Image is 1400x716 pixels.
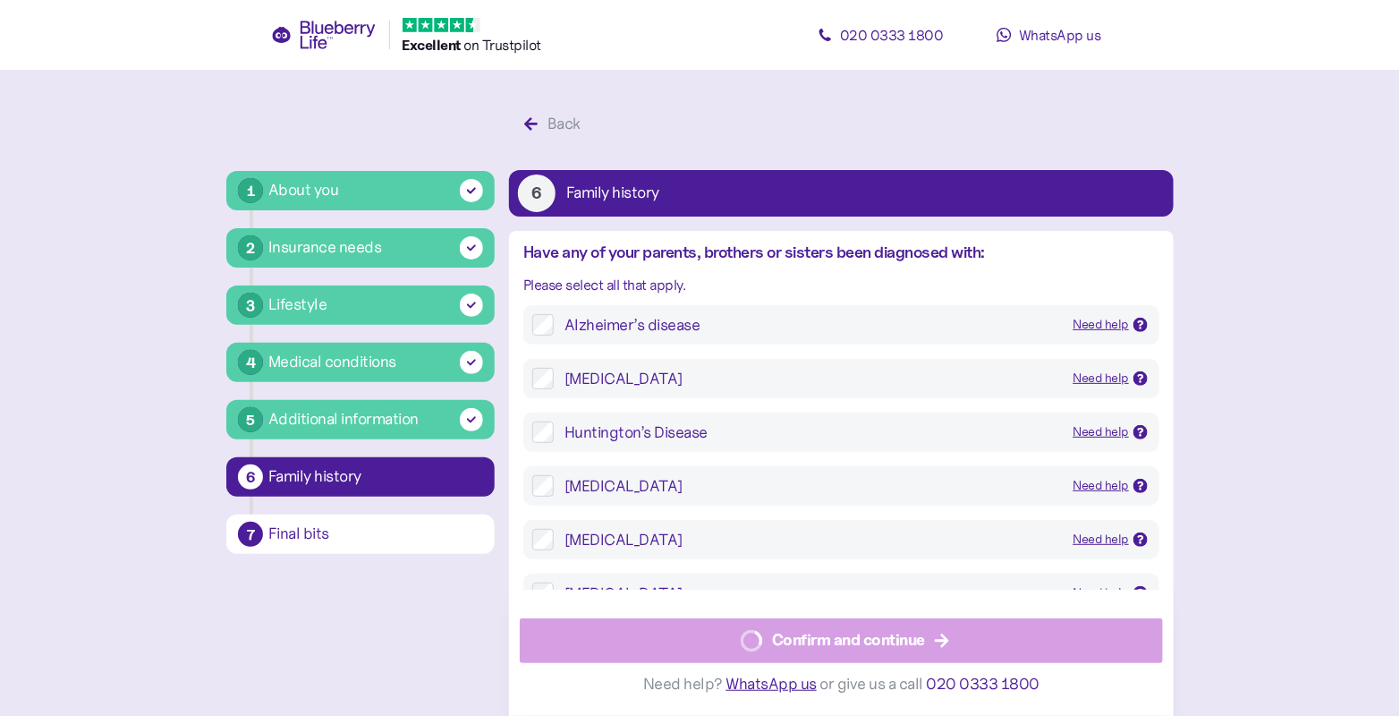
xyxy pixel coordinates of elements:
div: [MEDICAL_DATA] [564,368,1059,389]
span: on Trustpilot [464,36,542,54]
span: 020 0333 1800 [927,674,1040,694]
span: WhatsApp us [726,674,818,694]
div: [MEDICAL_DATA] [564,529,1059,550]
div: Need help [1073,584,1130,603]
div: Additional information [268,407,419,431]
div: Lifestyle [268,293,327,317]
div: Back [547,112,581,136]
a: 020 0333 1800 [801,17,962,53]
span: Excellent ️ [403,36,464,54]
span: 020 0333 1800 [840,26,944,44]
div: About you [268,178,339,202]
div: 3 [238,293,263,318]
div: Need help [1073,422,1130,442]
div: 7 [238,522,263,547]
button: 7Final bits [226,515,495,554]
button: 5Additional information [226,400,495,439]
button: 3Lifestyle [226,286,495,325]
div: [MEDICAL_DATA] [564,583,1059,604]
div: Please select all that apply. [523,274,1159,296]
div: Insurance needs [268,235,382,260]
button: 1About you [226,171,495,210]
button: 6Family history [226,457,495,497]
div: Need help [1073,369,1130,388]
div: Have any of your parents, brothers or sisters been diagnosed with: [523,240,1159,265]
div: 5 [238,407,263,432]
div: Family history [566,185,659,201]
div: Need help [1073,476,1130,496]
span: WhatsApp us [1019,26,1101,44]
div: Medical conditions [268,350,396,374]
div: 4 [238,350,263,375]
div: Huntington’s Disease [564,422,1059,443]
div: Family history [268,469,483,485]
div: Alzheimer’s disease [564,314,1059,336]
button: 4Medical conditions [226,343,495,382]
div: Need help? or give us a call [520,663,1163,705]
div: [MEDICAL_DATA] [564,475,1059,497]
div: Final bits [268,526,483,542]
div: Need help [1073,530,1130,550]
button: Back [509,106,601,143]
div: 6 [238,465,263,490]
div: 2 [238,235,263,260]
button: 6Family history [509,170,1174,217]
a: WhatsApp us [969,17,1130,53]
div: 1 [238,178,263,203]
div: 6 [518,175,556,212]
button: 2Insurance needs [226,228,495,268]
div: Need help [1073,315,1130,335]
